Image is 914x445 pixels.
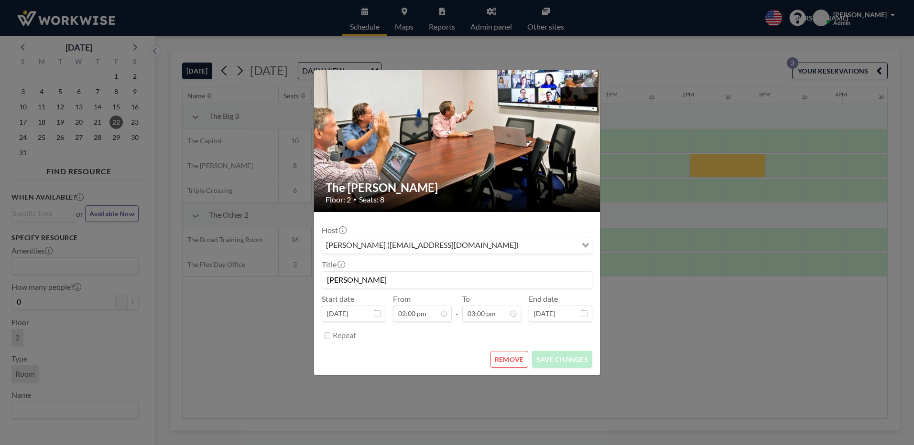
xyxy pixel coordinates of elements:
[314,33,601,248] img: 537.jpg
[522,239,576,252] input: Search for option
[322,225,346,235] label: Host
[456,297,458,318] span: -
[529,294,558,304] label: End date
[326,180,589,195] h2: The [PERSON_NAME]
[353,196,357,203] span: •
[326,195,351,204] span: Floor: 2
[462,294,470,304] label: To
[324,239,521,252] span: [PERSON_NAME] ([EMAIL_ADDRESS][DOMAIN_NAME])
[532,351,592,368] button: SAVE CHANGES
[333,330,356,340] label: Repeat
[359,195,384,204] span: Seats: 8
[322,260,344,269] label: Title
[393,294,411,304] label: From
[322,272,592,288] input: (No title)
[490,351,528,368] button: REMOVE
[322,294,354,304] label: Start date
[322,237,592,254] div: Search for option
